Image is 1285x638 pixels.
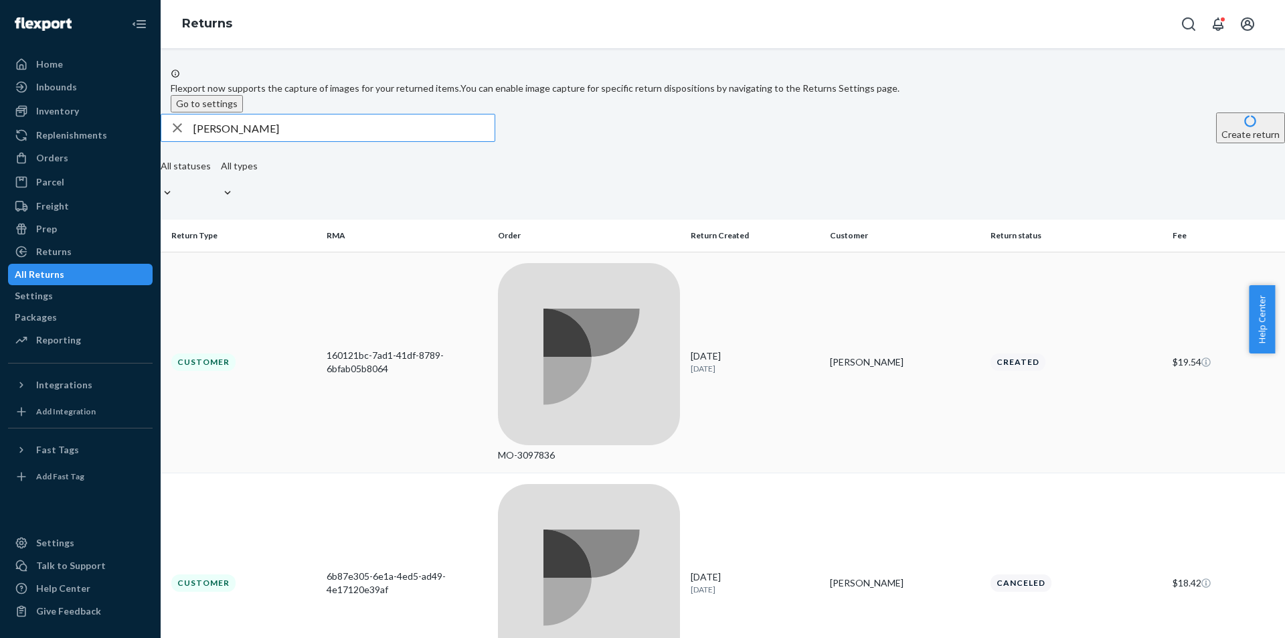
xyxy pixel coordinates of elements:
div: Reporting [36,333,81,347]
div: Orders [36,151,68,165]
div: Settings [15,289,53,303]
span: Flexport now supports the capture of images for your returned items. [171,82,460,94]
div: Parcel [36,175,64,189]
div: Canceled [991,574,1051,591]
button: Create return [1216,112,1285,143]
th: Fee [1167,220,1285,252]
div: Settings [36,536,74,550]
button: Give Feedback [8,601,153,622]
td: $19.54 [1167,252,1285,473]
a: Orders [8,147,153,169]
a: Talk to Support [8,555,153,576]
a: Help Center [8,578,153,599]
div: Talk to Support [36,559,106,572]
a: Reporting [8,329,153,351]
div: Fast Tags [36,443,79,457]
a: Parcel [8,171,153,193]
button: Close Navigation [126,11,153,37]
button: Open account menu [1234,11,1261,37]
a: Prep [8,218,153,240]
button: Open Search Box [1175,11,1202,37]
button: Integrations [8,374,153,396]
div: Freight [36,200,69,213]
div: Inbounds [36,80,77,94]
a: All Returns [8,264,153,285]
button: Go to settings [171,95,243,112]
div: Customer [171,574,236,591]
div: Inventory [36,104,79,118]
a: Home [8,54,153,75]
ol: breadcrumbs [171,5,243,44]
a: Add Integration [8,401,153,422]
div: Returns [36,245,72,258]
div: Add Integration [36,406,96,417]
div: Home [36,58,63,71]
th: Return Type [161,220,321,252]
a: Freight [8,195,153,217]
img: Flexport logo [15,17,72,31]
span: You can enable image capture for specific return dispositions by navigating to the Returns Settin... [460,82,899,94]
a: Add Fast Tag [8,466,153,487]
th: Customer [825,220,985,252]
div: [PERSON_NAME] [830,576,980,590]
th: Order [493,220,685,252]
div: Customer [171,353,236,370]
th: Return status [985,220,1167,252]
div: All statuses [161,159,211,173]
button: Help Center [1249,285,1275,353]
div: Prep [36,222,57,236]
p: [DATE] [691,584,819,595]
a: Inbounds [8,76,153,98]
div: 160121bc-7ad1-41df-8789-6bfab05b8064 [327,349,487,376]
div: MO-3097836 [498,449,680,462]
a: Inventory [8,100,153,122]
div: All types [221,159,258,173]
a: Settings [8,532,153,554]
div: Help Center [36,582,90,595]
a: Packages [8,307,153,328]
th: RMA [321,220,493,252]
div: Packages [15,311,57,324]
div: [DATE] [691,570,819,595]
div: All Returns [15,268,64,281]
a: Replenishments [8,125,153,146]
a: Returns [8,241,153,262]
div: [PERSON_NAME] [830,355,980,369]
div: Replenishments [36,129,107,142]
div: Add Fast Tag [36,471,84,482]
div: Created [991,353,1045,370]
div: Integrations [36,378,92,392]
div: Give Feedback [36,605,101,618]
a: Returns [182,16,232,31]
a: Settings [8,285,153,307]
div: 6b87e305-6e1a-4ed5-ad49-4e17120e39af [327,570,487,596]
div: [DATE] [691,349,819,374]
input: Search returns by rma, id, tracking number [193,114,495,141]
p: [DATE] [691,363,819,374]
button: Fast Tags [8,439,153,461]
th: Return Created [685,220,825,252]
button: Open notifications [1205,11,1231,37]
